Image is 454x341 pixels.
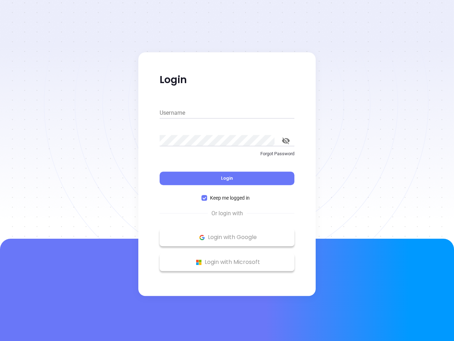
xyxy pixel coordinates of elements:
a: Forgot Password [160,150,294,163]
p: Login with Google [163,232,291,243]
p: Login with Microsoft [163,257,291,267]
p: Login [160,74,294,86]
span: Or login with [208,209,247,218]
button: toggle password visibility [277,132,294,149]
button: Login [160,172,294,185]
span: Login [221,175,233,181]
p: Forgot Password [160,150,294,157]
img: Microsoft Logo [194,258,203,267]
img: Google Logo [198,233,206,242]
button: Microsoft Logo Login with Microsoft [160,253,294,271]
button: Google Logo Login with Google [160,228,294,246]
span: Keep me logged in [207,194,253,202]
